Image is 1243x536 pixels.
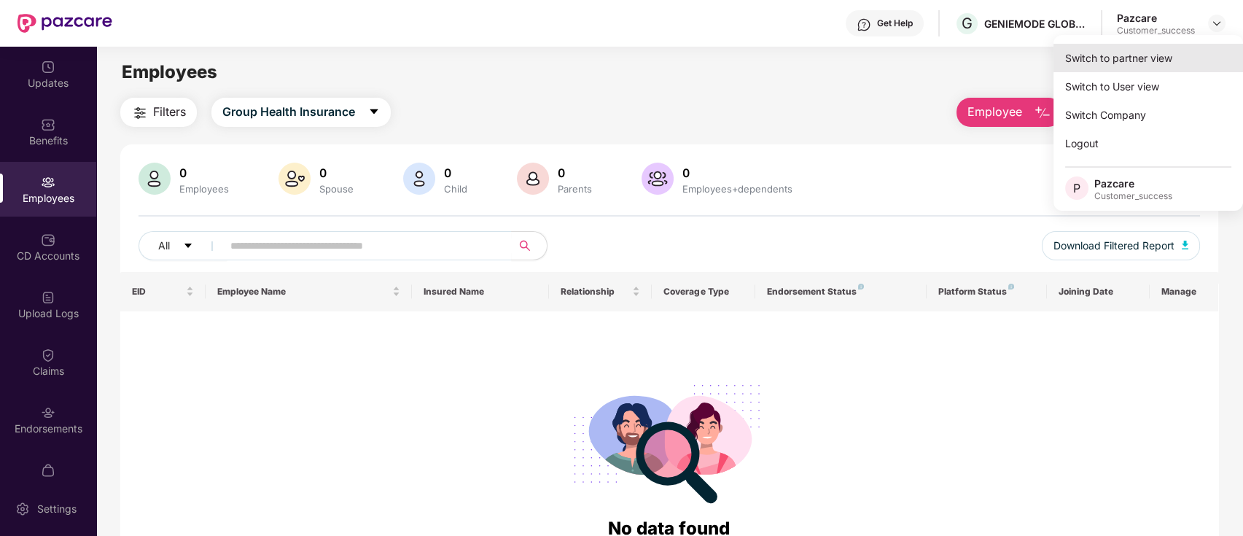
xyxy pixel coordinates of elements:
button: Group Health Insurancecaret-down [211,98,391,127]
span: All [158,238,170,254]
span: Group Health Insurance [222,103,355,121]
button: Employee [956,98,1062,127]
div: Endorsement Status [767,286,915,298]
img: svg+xml;base64,PHN2ZyB4bWxucz0iaHR0cDovL3d3dy53My5vcmcvMjAwMC9zdmciIHhtbG5zOnhsaW5rPSJodHRwOi8vd3... [403,163,435,195]
img: svg+xml;base64,PHN2ZyBpZD0iRW5kb3JzZW1lbnRzIiB4bWxucz0iaHR0cDovL3d3dy53My5vcmcvMjAwMC9zdmciIHdpZH... [41,405,55,420]
div: 0 [441,166,470,180]
div: Customer_success [1117,25,1195,36]
div: 0 [679,166,795,180]
img: svg+xml;base64,PHN2ZyB4bWxucz0iaHR0cDovL3d3dy53My5vcmcvMjAwMC9zdmciIHdpZHRoPSI4IiBoZWlnaHQ9IjgiIH... [858,284,864,290]
img: svg+xml;base64,PHN2ZyBpZD0iU2V0dGluZy0yMHgyMCIgeG1sbnM9Imh0dHA6Ly93d3cudzMub3JnLzIwMDAvc3ZnIiB3aW... [15,502,30,516]
img: svg+xml;base64,PHN2ZyB4bWxucz0iaHR0cDovL3d3dy53My5vcmcvMjAwMC9zdmciIHhtbG5zOnhsaW5rPSJodHRwOi8vd3... [517,163,549,195]
th: Insured Name [412,272,549,311]
img: svg+xml;base64,PHN2ZyBpZD0iSGVscC0zMngzMiIgeG1sbnM9Imh0dHA6Ly93d3cudzMub3JnLzIwMDAvc3ZnIiB3aWR0aD... [857,18,871,32]
div: Platform Status [938,286,1035,298]
span: caret-down [368,106,380,119]
div: 0 [316,166,356,180]
div: Employees+dependents [679,183,795,195]
div: Parents [555,183,595,195]
span: caret-down [183,241,193,252]
button: search [511,231,548,260]
div: 0 [176,166,232,180]
div: Get Help [877,18,913,29]
th: Joining Date [1047,272,1150,311]
img: svg+xml;base64,PHN2ZyB4bWxucz0iaHR0cDovL3d3dy53My5vcmcvMjAwMC9zdmciIHhtbG5zOnhsaW5rPSJodHRwOi8vd3... [139,163,171,195]
div: Employees [176,183,232,195]
img: New Pazcare Logo [17,14,112,33]
img: svg+xml;base64,PHN2ZyB4bWxucz0iaHR0cDovL3d3dy53My5vcmcvMjAwMC9zdmciIHhtbG5zOnhsaW5rPSJodHRwOi8vd3... [1182,241,1189,249]
div: Pazcare [1117,11,1195,25]
button: Filters [120,98,197,127]
div: Pazcare [1094,176,1172,190]
img: svg+xml;base64,PHN2ZyBpZD0iVXBsb2FkX0xvZ3MiIGRhdGEtbmFtZT0iVXBsb2FkIExvZ3MiIHhtbG5zPSJodHRwOi8vd3... [41,290,55,305]
div: Logout [1053,129,1243,158]
th: Manage [1150,272,1218,311]
span: Download Filtered Report [1053,238,1174,254]
span: Employee [967,103,1022,121]
button: Download Filtered Report [1042,231,1201,260]
img: svg+xml;base64,PHN2ZyB4bWxucz0iaHR0cDovL3d3dy53My5vcmcvMjAwMC9zdmciIHhtbG5zOnhsaW5rPSJodHRwOi8vd3... [278,163,311,195]
img: svg+xml;base64,PHN2ZyB4bWxucz0iaHR0cDovL3d3dy53My5vcmcvMjAwMC9zdmciIHhtbG5zOnhsaW5rPSJodHRwOi8vd3... [1034,104,1051,122]
div: Spouse [316,183,356,195]
img: svg+xml;base64,PHN2ZyBpZD0iRW1wbG95ZWVzIiB4bWxucz0iaHR0cDovL3d3dy53My5vcmcvMjAwMC9zdmciIHdpZHRoPS... [41,175,55,190]
img: svg+xml;base64,PHN2ZyB4bWxucz0iaHR0cDovL3d3dy53My5vcmcvMjAwMC9zdmciIHdpZHRoPSI4IiBoZWlnaHQ9IjgiIH... [1008,284,1014,290]
img: svg+xml;base64,PHN2ZyBpZD0iQmVuZWZpdHMiIHhtbG5zPSJodHRwOi8vd3d3LnczLm9yZy8yMDAwL3N2ZyIgd2lkdGg9Ij... [41,117,55,132]
span: Employee Name [217,286,389,298]
div: 0 [555,166,595,180]
img: svg+xml;base64,PHN2ZyBpZD0iQ2xhaW0iIHhtbG5zPSJodHRwOi8vd3d3LnczLm9yZy8yMDAwL3N2ZyIgd2lkdGg9IjIwIi... [41,348,55,362]
div: GENIEMODE GLOBAL PRIVATE LIMITED [984,17,1086,31]
span: P [1073,179,1080,197]
img: svg+xml;base64,PHN2ZyBpZD0iQ0RfQWNjb3VudHMiIGRhdGEtbmFtZT0iQ0QgQWNjb3VudHMiIHhtbG5zPSJodHRwOi8vd3... [41,233,55,247]
img: svg+xml;base64,PHN2ZyBpZD0iRHJvcGRvd24tMzJ4MzIiIHhtbG5zPSJodHRwOi8vd3d3LnczLm9yZy8yMDAwL3N2ZyIgd2... [1211,18,1223,29]
div: Switch to User view [1053,72,1243,101]
th: EID [120,272,206,311]
button: Allcaret-down [139,231,227,260]
span: G [962,15,973,32]
th: Employee Name [206,272,411,311]
div: Child [441,183,470,195]
span: Filters [153,103,186,121]
th: Coverage Type [652,272,755,311]
div: Switch to partner view [1053,44,1243,72]
img: svg+xml;base64,PHN2ZyB4bWxucz0iaHR0cDovL3d3dy53My5vcmcvMjAwMC9zdmciIHhtbG5zOnhsaW5rPSJodHRwOi8vd3... [642,163,674,195]
img: svg+xml;base64,PHN2ZyBpZD0iTXlfT3JkZXJzIiBkYXRhLW5hbWU9Ik15IE9yZGVycyIgeG1sbnM9Imh0dHA6Ly93d3cudz... [41,463,55,478]
span: search [511,240,539,252]
th: Relationship [549,272,652,311]
span: Relationship [561,286,629,298]
span: Employees [122,61,217,82]
img: svg+xml;base64,PHN2ZyB4bWxucz0iaHR0cDovL3d3dy53My5vcmcvMjAwMC9zdmciIHdpZHRoPSIyODgiIGhlaWdodD0iMj... [564,367,774,515]
div: Customer_success [1094,190,1172,202]
div: Settings [33,502,81,516]
img: svg+xml;base64,PHN2ZyB4bWxucz0iaHR0cDovL3d3dy53My5vcmcvMjAwMC9zdmciIHdpZHRoPSIyNCIgaGVpZ2h0PSIyNC... [131,104,149,122]
div: Switch Company [1053,101,1243,129]
span: EID [132,286,184,298]
img: svg+xml;base64,PHN2ZyBpZD0iVXBkYXRlZCIgeG1sbnM9Imh0dHA6Ly93d3cudzMub3JnLzIwMDAvc3ZnIiB3aWR0aD0iMj... [41,60,55,74]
